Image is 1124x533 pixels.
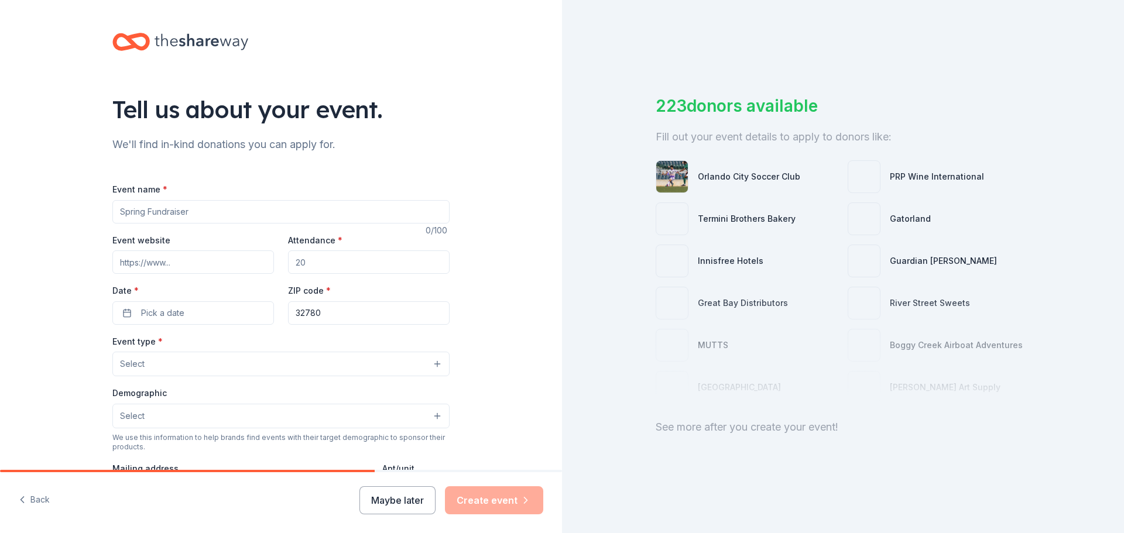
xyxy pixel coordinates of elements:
label: Event website [112,235,170,246]
label: Attendance [288,235,342,246]
label: Date [112,285,274,297]
input: 20 [288,250,450,274]
label: Apt/unit [382,463,414,474]
button: Back [19,488,50,513]
div: 0 /100 [426,223,450,238]
div: Gatorland [890,212,931,226]
img: photo for Termini Brothers Bakery [656,203,688,235]
label: ZIP code [288,285,331,297]
div: Guardian [PERSON_NAME] [890,254,997,268]
div: PRP Wine International [890,170,984,184]
button: Pick a date [112,301,274,325]
span: Pick a date [141,306,184,320]
label: Demographic [112,387,167,399]
img: photo for Guardian Angel Device [848,245,880,277]
div: Orlando City Soccer Club [698,170,800,184]
span: Select [120,357,145,371]
div: 223 donors available [656,94,1030,118]
div: Innisfree Hotels [698,254,763,268]
span: Select [120,409,145,423]
label: Event name [112,184,167,195]
button: Select [112,352,450,376]
div: Termini Brothers Bakery [698,212,796,226]
div: We'll find in-kind donations you can apply for. [112,135,450,154]
div: See more after you create your event! [656,418,1030,436]
input: Spring Fundraiser [112,200,450,223]
img: photo for Gatorland [848,203,880,235]
label: Mailing address [112,463,179,474]
img: photo for PRP Wine International [848,161,880,192]
button: Maybe later [359,486,436,514]
img: photo for Innisfree Hotels [656,245,688,277]
div: We use this information to help brands find events with their target demographic to sponsor their... [112,433,450,452]
input: 12345 (U.S. only) [288,301,450,325]
input: https://www... [112,250,274,274]
img: photo for Orlando City Soccer Club [656,161,688,192]
div: Tell us about your event. [112,93,450,126]
label: Event type [112,336,163,348]
button: Select [112,404,450,428]
div: Fill out your event details to apply to donors like: [656,128,1030,146]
